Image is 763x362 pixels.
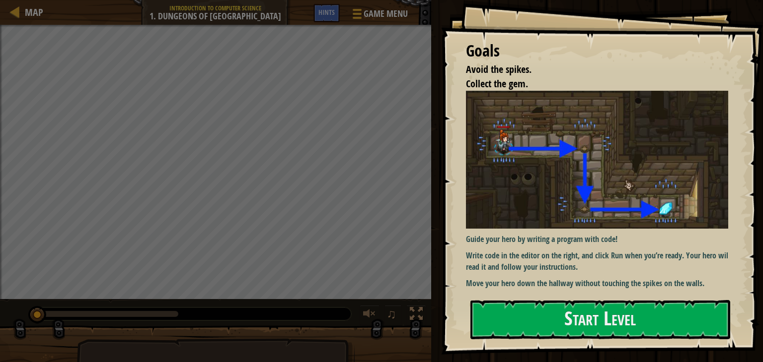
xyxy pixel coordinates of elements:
[386,306,396,321] span: ♫
[466,278,736,289] p: Move your hero down the hallway without touching the spikes on the walls.
[466,234,736,245] p: Guide your hero by writing a program with code!
[364,7,408,20] span: Game Menu
[345,4,414,27] button: Game Menu
[454,62,726,77] li: Avoid the spikes.
[406,305,426,325] button: Toggle fullscreen
[470,300,730,339] button: Start Level
[466,250,736,273] p: Write code in the editor on the right, and click Run when you’re ready. Your hero will read it an...
[20,5,43,19] a: Map
[466,62,532,76] span: Avoid the spikes.
[466,40,728,62] div: Goals
[360,305,380,325] button: Adjust volume
[466,91,736,229] img: Dungeons of kithgard
[384,305,401,325] button: ♫
[25,5,43,19] span: Map
[466,77,528,90] span: Collect the gem.
[318,7,335,17] span: Hints
[454,77,726,91] li: Collect the gem.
